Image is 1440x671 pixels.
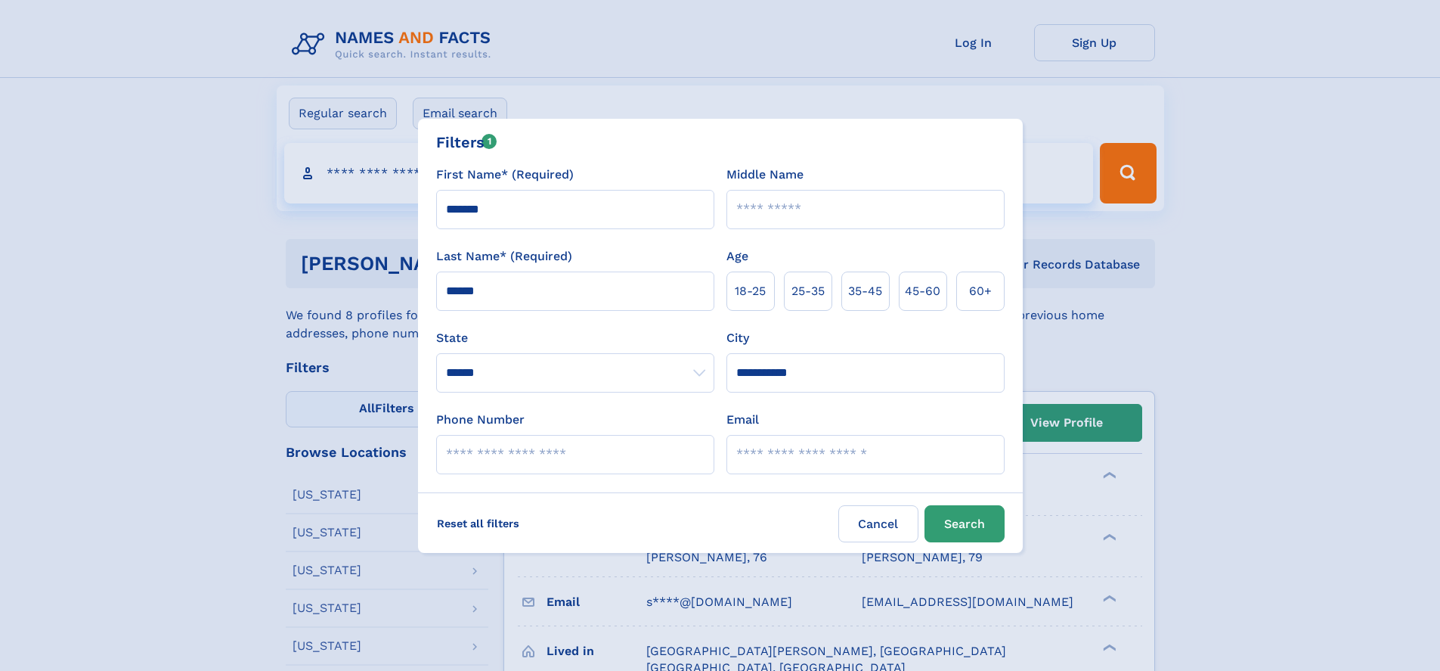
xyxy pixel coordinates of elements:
[726,247,748,266] label: Age
[848,282,882,300] span: 35‑45
[427,505,529,542] label: Reset all filters
[726,166,804,184] label: Middle Name
[924,505,1005,542] button: Search
[436,166,574,184] label: First Name* (Required)
[436,131,497,154] div: Filters
[838,505,918,542] label: Cancel
[905,282,940,300] span: 45‑60
[791,282,825,300] span: 25‑35
[969,282,992,300] span: 60+
[735,282,766,300] span: 18‑25
[726,411,759,429] label: Email
[436,247,572,266] label: Last Name* (Required)
[726,329,749,347] label: City
[436,329,714,347] label: State
[436,411,525,429] label: Phone Number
